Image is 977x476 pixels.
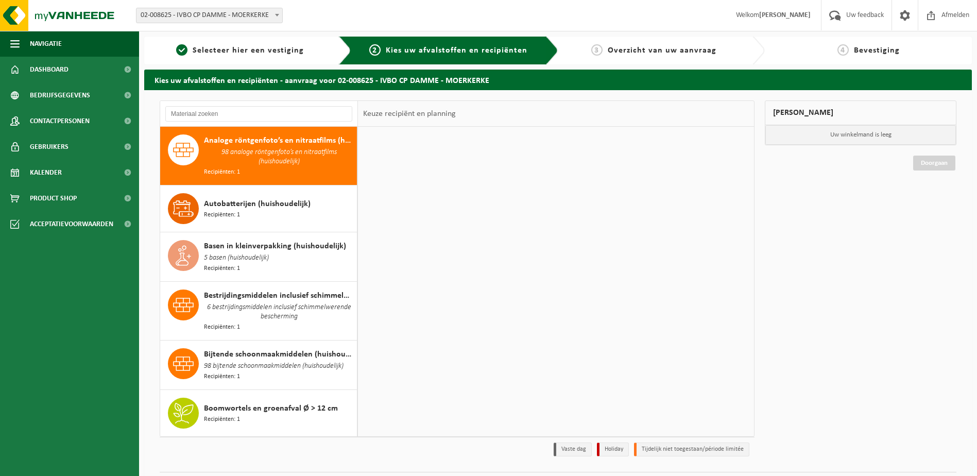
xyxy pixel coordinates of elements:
span: 02-008625 - IVBO CP DAMME - MOERKERKE [136,8,283,23]
span: Recipiënten: 1 [204,167,240,177]
span: Analoge röntgenfoto’s en nitraatfilms (huishoudelijk) [204,134,354,147]
span: Recipiënten: 1 [204,322,240,332]
li: Holiday [597,443,629,456]
span: Basen in kleinverpakking (huishoudelijk) [204,240,346,252]
span: Bijtende schoonmaakmiddelen (huishoudelijk) [204,348,354,361]
button: Bijtende schoonmaakmiddelen (huishoudelijk) 98 bijtende schoonmaakmiddelen (huishoudelijk) Recipi... [160,341,357,390]
button: Basen in kleinverpakking (huishoudelijk) 5 basen (huishoudelijk) Recipiënten: 1 [160,232,357,282]
span: 4 [837,44,849,56]
a: Doorgaan [913,156,955,171]
span: 98 analoge röntgenfoto’s en nitraatfilms (huishoudelijk) [204,147,354,167]
h2: Kies uw afvalstoffen en recipiënten - aanvraag voor 02-008625 - IVBO CP DAMME - MOERKERKE [144,70,972,90]
strong: [PERSON_NAME] [759,11,811,19]
span: Gebruikers [30,134,68,160]
span: Product Shop [30,185,77,211]
span: 02-008625 - IVBO CP DAMME - MOERKERKE [136,8,282,23]
a: 1Selecteer hier een vestiging [149,44,331,57]
p: Uw winkelmand is leeg [765,125,956,145]
span: 98 bijtende schoonmaakmiddelen (huishoudelijk) [204,361,344,372]
span: Kalender [30,160,62,185]
span: 1 [176,44,187,56]
span: 2 [369,44,381,56]
span: Kies uw afvalstoffen en recipiënten [386,46,527,55]
div: [PERSON_NAME] [765,100,956,125]
button: Analoge röntgenfoto’s en nitraatfilms (huishoudelijk) 98 analoge röntgenfoto’s en nitraatfilms (h... [160,127,357,185]
span: Recipiënten: 1 [204,264,240,274]
span: 5 basen (huishoudelijk) [204,252,269,264]
span: Bestrijdingsmiddelen inclusief schimmelwerende beschermingsmiddelen (huishoudelijk) [204,290,354,302]
li: Vaste dag [554,443,592,456]
div: Keuze recipiënt en planning [358,101,461,127]
span: Overzicht van uw aanvraag [608,46,716,55]
span: 3 [591,44,603,56]
span: Boomwortels en groenafval Ø > 12 cm [204,402,338,415]
span: Dashboard [30,57,68,82]
span: Bevestiging [854,46,900,55]
span: Bedrijfsgegevens [30,82,90,108]
input: Materiaal zoeken [165,106,352,122]
span: Navigatie [30,31,62,57]
span: Autobatterijen (huishoudelijk) [204,198,311,210]
li: Tijdelijk niet toegestaan/période limitée [634,443,749,456]
span: Recipiënten: 1 [204,210,240,220]
span: Recipiënten: 1 [204,415,240,424]
span: Contactpersonen [30,108,90,134]
button: Bestrijdingsmiddelen inclusief schimmelwerende beschermingsmiddelen (huishoudelijk) 6 bestrijding... [160,282,357,341]
span: Acceptatievoorwaarden [30,211,113,237]
button: Autobatterijen (huishoudelijk) Recipiënten: 1 [160,185,357,232]
span: 6 bestrijdingsmiddelen inclusief schimmelwerende bescherming [204,302,354,322]
button: Boomwortels en groenafval Ø > 12 cm Recipiënten: 1 [160,390,357,437]
span: Recipiënten: 1 [204,372,240,382]
span: Selecteer hier een vestiging [193,46,304,55]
